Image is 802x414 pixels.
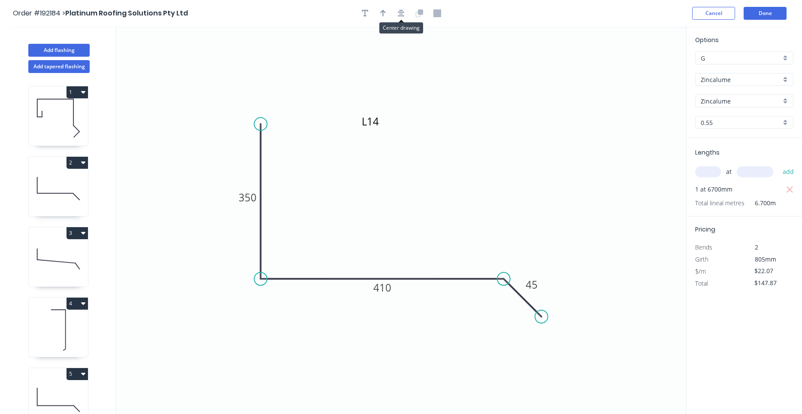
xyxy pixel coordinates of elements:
button: 3 [67,227,88,239]
button: Done [744,7,787,20]
input: Price level [701,54,781,63]
span: 2 [755,243,758,251]
div: Center drawing [379,22,423,33]
button: 2 [67,157,88,169]
input: Colour [701,97,781,106]
span: Total lineal metres [695,197,744,209]
button: add [778,164,799,179]
span: at [726,166,732,178]
span: $/m [695,267,706,275]
button: Add tapered flashing [28,60,90,73]
span: 1 at 6700mm [695,183,732,195]
span: Girth [695,255,708,263]
button: Add flashing [28,44,90,57]
span: 6.700m [744,197,776,209]
button: 1 [67,86,88,98]
button: 5 [67,368,88,380]
span: Total [695,279,708,287]
button: 4 [67,298,88,310]
tspan: 45 [526,277,538,292]
span: Order #192184 > [13,8,65,18]
textarea: L14 [360,112,430,144]
span: Options [695,36,719,44]
input: Thickness [701,118,781,127]
button: Cancel [692,7,735,20]
span: Platinum Roofing Solutions Pty Ltd [65,8,188,18]
span: Pricing [695,225,715,234]
tspan: 350 [239,190,257,204]
span: Lengths [695,148,720,157]
span: Bends [695,243,712,251]
input: Material [701,75,781,84]
tspan: 410 [373,280,391,295]
span: 805mm [755,255,776,263]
